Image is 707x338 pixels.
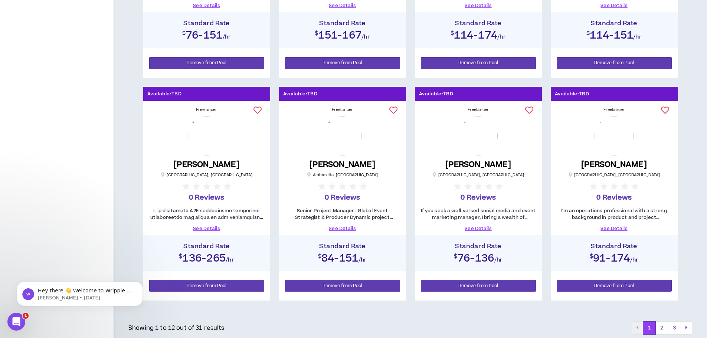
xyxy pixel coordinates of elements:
[590,183,597,190] span: star
[7,313,25,331] iframe: Intercom live chat
[554,250,674,263] h2: $91-174
[454,181,503,203] button: 0 Reviews
[323,282,363,289] span: Remove from Pool
[283,91,318,98] p: Available: TBD
[213,183,221,190] span: star
[223,33,231,41] span: /hr
[285,225,400,232] a: See Details
[187,282,227,289] span: Remove from Pool
[419,250,538,263] h2: $76-136
[23,313,29,319] span: 1
[182,181,231,203] button: 0 Reviews
[421,225,536,232] a: See Details
[454,183,461,190] span: star
[421,280,536,292] button: Remove from Pool
[359,256,367,264] span: /hr
[174,160,239,169] h5: [PERSON_NAME]
[594,282,634,289] span: Remove from Pool
[149,225,264,232] a: See Details
[557,2,672,9] a: See Details
[318,183,325,190] span: star
[318,181,367,203] button: 0 Reviews
[655,321,668,335] button: 2
[147,91,182,98] p: Available: TBD
[459,117,498,155] img: iLCcyALE94GXq6opuFmiT23FoJBibykLC3KFuRxk.png
[285,207,400,221] p: Senior Project Manager | Global Event Strategist & Producer Dynamic project manager with 25 years...
[128,324,225,332] p: Showing 1 to 12 out of 31 results
[596,193,632,203] p: 0 Reviews
[283,27,402,40] h2: $151-167
[283,243,402,250] h4: Standard Rate
[193,183,200,190] span: star
[187,117,226,155] img: NmVlAOefb2yfV2s0WCvxIIvn8yumHZCsmObi4MBW.png
[590,181,639,203] button: 0 Reviews
[147,20,266,27] h4: Standard Rate
[421,207,536,221] p: If you seek a well-versed social media and event marketing manager, I bring a wealth of experienc...
[149,107,264,113] div: Freelancer
[557,280,672,292] button: Remove from Pool
[557,107,672,113] div: Freelancer
[421,2,536,9] a: See Details
[554,243,674,250] h4: Standard Rate
[557,225,672,232] a: See Details
[226,256,234,264] span: /hr
[643,321,656,335] button: 1
[149,280,264,292] button: Remove from Pool
[182,183,190,190] span: star
[285,280,400,292] button: Remove from Pool
[568,172,660,178] p: [GEOGRAPHIC_DATA] , [GEOGRAPHIC_DATA]
[419,91,454,98] p: Available: TBD
[621,183,628,190] span: star
[285,2,400,9] a: See Details
[475,183,482,190] span: star
[458,59,498,66] span: Remove from Pool
[361,33,370,41] span: /hr
[633,33,642,41] span: /hr
[557,207,672,221] p: I'm an operations professional with a strong background in product and project management, proces...
[307,172,378,178] p: Alpharetta , [GEOGRAPHIC_DATA]
[557,57,672,69] button: Remove from Pool
[149,2,264,9] a: See Details
[328,183,336,190] span: star
[432,172,524,178] p: [GEOGRAPHIC_DATA] , [GEOGRAPHIC_DATA]
[464,183,472,190] span: star
[323,117,362,155] img: KKUCW5OQ789xED6Pnt6ti5zQPovl3CbN1qoHCoKU.png
[595,117,634,155] img: LcnqQtXvAwWn3W9yC66nUuYGeEY9P4insTbwbQMs.png
[187,59,227,66] span: Remove from Pool
[147,243,266,250] h4: Standard Rate
[497,33,506,41] span: /hr
[147,250,266,263] h2: $136-265
[161,172,253,178] p: [GEOGRAPHIC_DATA] , [GEOGRAPHIC_DATA]
[611,183,618,190] span: star
[149,57,264,69] button: Remove from Pool
[285,57,400,69] button: Remove from Pool
[325,193,360,203] p: 0 Reviews
[632,321,692,335] nav: pagination
[149,207,264,221] p: L ip d sitametc A2E seddoeiusmo temporinci utlaboreetdo mag aliqua en adm veniamquisno ex ullamc ...
[554,20,674,27] h4: Standard Rate
[485,183,492,190] span: star
[323,59,363,66] span: Remove from Pool
[668,321,681,335] button: 3
[421,107,536,113] div: Freelancer
[360,183,367,190] span: star
[349,183,357,190] span: star
[458,282,498,289] span: Remove from Pool
[494,256,503,264] span: /hr
[630,256,639,264] span: /hr
[495,183,503,190] span: star
[189,193,224,203] p: 0 Reviews
[310,160,375,169] h5: [PERSON_NAME]
[631,183,639,190] span: star
[285,107,400,113] div: Freelancer
[461,193,496,203] p: 0 Reviews
[339,183,346,190] span: star
[224,183,231,190] span: star
[203,183,210,190] span: star
[421,57,536,69] button: Remove from Pool
[581,160,647,169] h5: [PERSON_NAME]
